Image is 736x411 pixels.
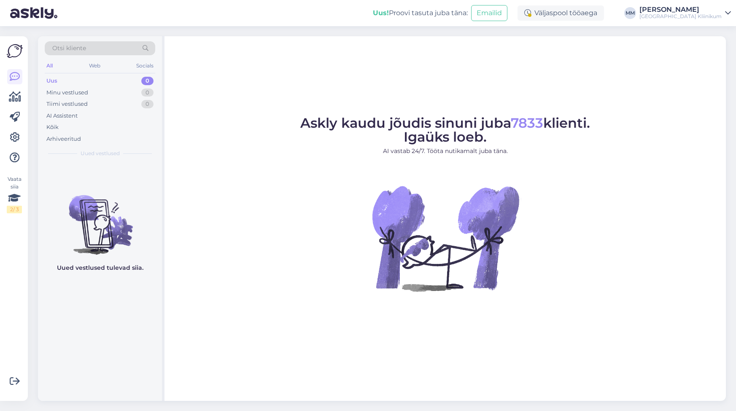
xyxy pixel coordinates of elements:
p: AI vastab 24/7. Tööta nutikamalt juba täna. [300,147,590,156]
div: 0 [141,77,154,85]
button: Emailid [471,5,507,21]
div: Arhiveeritud [46,135,81,143]
b: Uus! [373,9,389,17]
p: Uued vestlused tulevad siia. [57,263,143,272]
div: All [45,60,54,71]
a: [PERSON_NAME][GEOGRAPHIC_DATA] Kliinikum [639,6,731,20]
div: Vaata siia [7,175,22,213]
div: AI Assistent [46,112,78,120]
img: Askly Logo [7,43,23,59]
div: Kõik [46,123,59,132]
div: 0 [141,89,154,97]
span: Askly kaudu jõudis sinuni juba klienti. Igaüks loeb. [300,115,590,145]
div: MM [624,7,636,19]
div: [GEOGRAPHIC_DATA] Kliinikum [639,13,722,20]
div: Väljaspool tööaega [518,5,604,21]
span: 7833 [511,115,543,131]
div: [PERSON_NAME] [639,6,722,13]
div: Web [87,60,102,71]
div: Socials [135,60,155,71]
span: Uued vestlused [81,150,120,157]
div: 0 [141,100,154,108]
img: No Chat active [369,162,521,314]
div: Proovi tasuta juba täna: [373,8,468,18]
div: Tiimi vestlused [46,100,88,108]
div: Minu vestlused [46,89,88,97]
div: Uus [46,77,57,85]
img: No chats [38,180,162,256]
div: 2 / 3 [7,206,22,213]
span: Otsi kliente [52,44,86,53]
